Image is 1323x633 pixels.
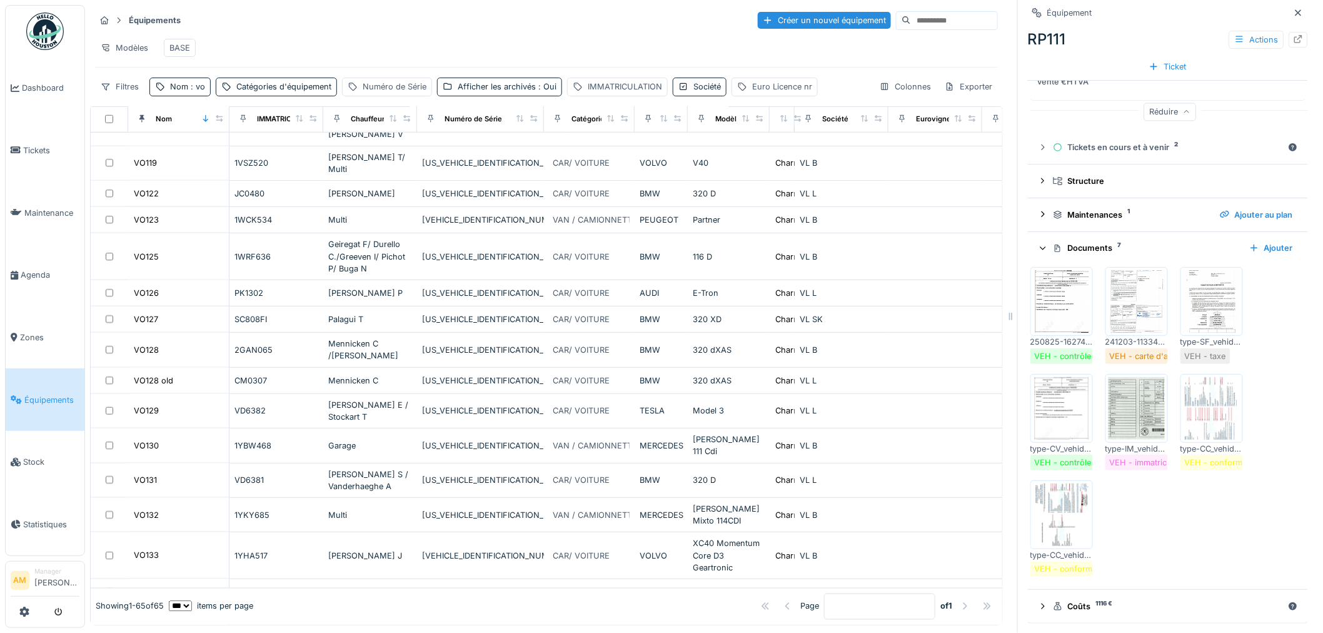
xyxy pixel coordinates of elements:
[1244,240,1298,256] div: Ajouter
[640,586,683,598] div: BMW
[800,313,883,325] div: VL SK
[693,474,765,486] div: 320 D
[940,600,952,612] strong: of 1
[422,550,539,562] div: [VEHICLE_IDENTIFICATION_NUMBER]
[234,474,318,486] div: VD6381
[1185,350,1226,362] div: VEH - taxe
[134,251,159,263] div: VO125
[1185,457,1252,468] div: VEH - conformité
[693,503,765,527] div: [PERSON_NAME] Mixto 114CDI
[134,509,159,521] div: VO132
[775,188,803,200] div: Charroi
[693,157,765,169] div: V40
[1030,443,1093,455] div: type-CV_vehid-RP062_rmref-27825_label-75_date-20220729170629.jpg
[134,214,159,226] div: VO123
[24,207,79,219] span: Maintenance
[328,287,412,299] div: [PERSON_NAME] P
[800,440,883,452] div: VL B
[124,14,186,26] strong: Équipements
[874,78,937,96] div: Colonnes
[24,394,79,406] span: Équipements
[693,586,765,598] div: X3
[234,440,318,452] div: 1YBW468
[758,12,891,29] div: Créer un nouvel équipement
[916,114,1008,124] div: Eurovignette valide jusque
[22,82,79,94] span: Dashboard
[351,114,416,124] div: Chauffeur principal
[1180,336,1243,348] div: type-SF_vehid-RP062_rmref-33506_label-68_date-20240911160121.pdf
[328,399,412,423] div: [PERSON_NAME] E / Stockart T
[1034,270,1090,333] img: uwsg6u4dxyshyz7nefsa01qe4et7
[1035,457,1132,468] div: VEH - contrôle technique
[1105,336,1168,348] div: 241203-113347-AMI-RP062-80 doc00268620241203111408_012.pdf
[328,151,412,175] div: [PERSON_NAME] T/ Multi
[1053,209,1210,221] div: Maintenances
[422,287,539,299] div: [US_VEHICLE_IDENTIFICATION_NUMBER]
[800,344,883,356] div: VL B
[328,509,412,521] div: Multi
[640,440,683,452] div: MERCEDES
[34,567,79,576] div: Manager
[328,188,412,200] div: [PERSON_NAME]
[188,82,205,91] span: : vo
[553,405,610,417] div: CAR/ VOITURE
[21,269,79,281] span: Agenda
[693,188,765,200] div: 320 D
[553,214,637,226] div: VAN / CAMIONNETTE
[1034,377,1090,440] img: etlfz42fauraf2hsythphf064lz1
[328,338,412,362] div: Mennicken C /[PERSON_NAME]
[234,509,318,521] div: 1YKY685
[96,600,164,612] div: Showing 1 - 65 of 65
[6,244,84,306] a: Agenda
[234,157,318,169] div: 1VSZ520
[134,313,158,325] div: VO127
[693,405,765,417] div: Model 3
[1053,600,1283,612] div: Coûts
[640,474,683,486] div: BMW
[800,188,883,200] div: VL L
[169,42,190,54] div: BASE
[234,188,318,200] div: JC0480
[95,78,144,96] div: Filtres
[11,571,29,590] li: AM
[6,57,84,119] a: Dashboard
[26,13,64,50] img: Badge_color-CXgf-gQk.svg
[553,509,637,521] div: VAN / CAMIONNETTE
[693,433,765,457] div: [PERSON_NAME] 111 Cdi
[134,405,159,417] div: VO129
[1144,58,1192,75] div: Ticket
[571,114,658,124] div: Catégories d'équipement
[775,405,803,417] div: Charroi
[553,313,610,325] div: CAR/ VOITURE
[1144,103,1197,121] div: Réduire
[328,586,412,598] div: Bissot M
[134,287,159,299] div: VO126
[693,214,765,226] div: Partner
[775,375,803,387] div: Charroi
[422,313,539,325] div: [US_VEHICLE_IDENTIFICATION_NUMBER]
[23,519,79,530] span: Statistiques
[693,344,765,356] div: 320 dXAS
[1184,270,1240,333] img: ptjpz35ogvx2jht441giqj9frqe2
[134,474,157,486] div: VO131
[553,440,637,452] div: VAN / CAMIONNETTE
[939,78,998,96] div: Exporter
[1047,7,1092,19] div: Équipement
[11,567,79,597] a: AM Manager[PERSON_NAME]
[693,287,765,299] div: E-Tron
[422,474,539,486] div: [US_VEHICLE_IDENTIFICATION_NUMBER]
[800,157,883,169] div: VL B
[800,405,883,417] div: VL L
[775,251,803,263] div: Charroi
[1035,350,1132,362] div: VEH - contrôle technique
[234,251,318,263] div: 1WRF636
[234,550,318,562] div: 1YHA517
[800,251,883,263] div: VL B
[1053,242,1239,254] div: Documents
[422,188,539,200] div: [US_VEHICLE_IDENTIFICATION_NUMBER]
[640,157,683,169] div: VOLVO
[1110,350,1204,362] div: VEH - carte d'assurance
[822,114,848,124] div: Société
[775,509,803,521] div: Charroi
[800,600,819,612] div: Page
